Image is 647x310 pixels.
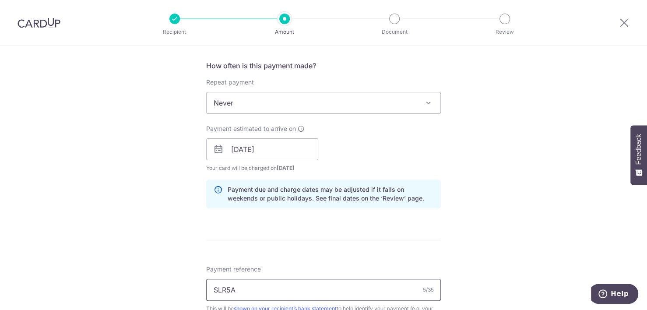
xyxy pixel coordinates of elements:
[206,124,296,133] span: Payment estimated to arrive on
[206,164,318,173] span: Your card will be charged on
[228,185,433,203] p: Payment due and charge dates may be adjusted if it falls on weekends or public holidays. See fina...
[252,28,317,36] p: Amount
[207,92,440,113] span: Never
[630,125,647,185] button: Feedback - Show survey
[206,78,254,87] label: Repeat payment
[142,28,207,36] p: Recipient
[206,92,441,114] span: Never
[472,28,537,36] p: Review
[423,285,434,294] div: 5/35
[18,18,60,28] img: CardUp
[206,265,261,274] span: Payment reference
[362,28,427,36] p: Document
[635,134,643,165] span: Feedback
[206,60,441,71] h5: How often is this payment made?
[206,138,318,160] input: DD / MM / YYYY
[591,284,638,306] iframe: Opens a widget where you can find more information
[277,165,295,171] span: [DATE]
